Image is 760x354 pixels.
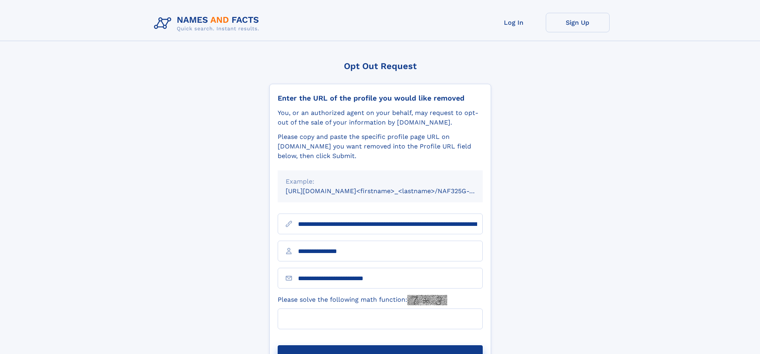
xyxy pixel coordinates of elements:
div: Example: [286,177,475,186]
div: Opt Out Request [269,61,491,71]
a: Sign Up [546,13,610,32]
div: You, or an authorized agent on your behalf, may request to opt-out of the sale of your informatio... [278,108,483,127]
a: Log In [482,13,546,32]
div: Please copy and paste the specific profile page URL on [DOMAIN_NAME] you want removed into the Pr... [278,132,483,161]
label: Please solve the following math function: [278,295,447,305]
small: [URL][DOMAIN_NAME]<firstname>_<lastname>/NAF325G-xxxxxxxx [286,187,498,195]
div: Enter the URL of the profile you would like removed [278,94,483,103]
img: Logo Names and Facts [151,13,266,34]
